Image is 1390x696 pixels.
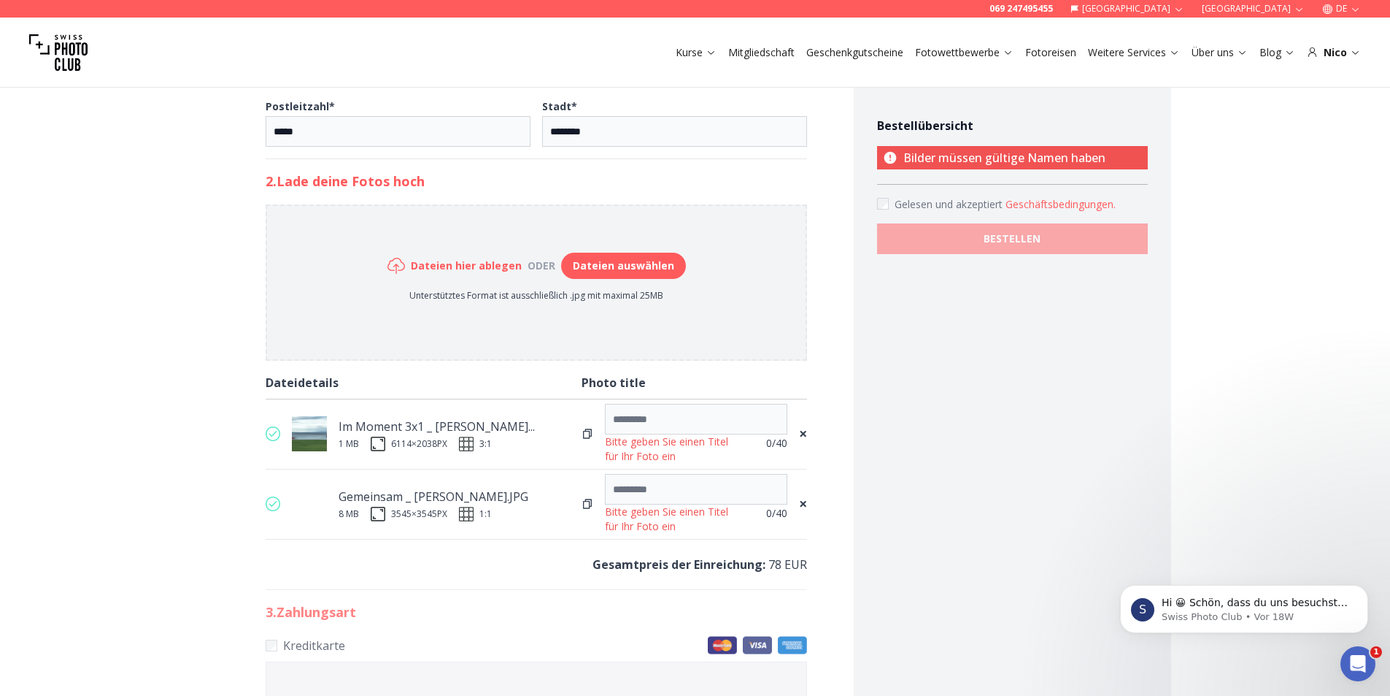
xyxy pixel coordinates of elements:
[29,23,88,82] img: Swiss photo club
[766,506,787,521] span: 0 /40
[1259,45,1295,60] a: Blog
[1192,45,1248,60] a: Über uns
[909,42,1019,63] button: Fotowettbewerbe
[479,438,492,450] span: 3:1
[895,197,1005,211] span: Gelesen und akzeptiert
[1082,42,1186,63] button: Weitere Services
[1254,42,1301,63] button: Blog
[1088,45,1180,60] a: Weitere Services
[722,42,800,63] button: Mitgliedschaft
[799,494,807,514] span: ×
[877,146,1148,169] p: Bilder müssen gültige Namen haben
[292,486,327,521] img: thumb
[292,416,327,451] img: thumb
[1370,646,1382,658] span: 1
[1340,646,1375,681] iframe: Intercom live chat
[339,438,359,450] div: 1 MB
[989,3,1053,15] a: 069 247495455
[391,508,447,520] div: 3545 × 3545 PX
[605,435,742,464] div: Bitte geben Sie einen Titel für Ihr Foto ein
[411,259,522,273] h6: Dateien hier ablegen
[459,507,474,521] img: ratio
[339,508,359,520] div: 8 MB
[542,99,577,113] b: Stadt *
[877,117,1148,134] h4: Bestellübersicht
[877,198,889,210] input: Accept terms
[1186,42,1254,63] button: Über uns
[266,427,280,441] img: valid
[915,45,1013,60] a: Fotowettbewerbe
[266,171,807,191] h2: 2. Lade deine Fotos hoch
[339,486,528,507] div: Gemeinsam _ [PERSON_NAME].JPG
[339,416,535,437] div: Im Moment 3x1 _ [PERSON_NAME]...
[877,223,1148,254] button: BESTELLEN
[1019,42,1082,63] button: Fotoreisen
[728,45,795,60] a: Mitgliedschaft
[605,505,742,534] div: Bitte geben Sie einen Titel für Ihr Foto ein
[266,116,530,147] input: Postleitzahl*
[799,424,807,444] span: ×
[592,557,765,573] b: Gesamtpreis der Einreichung :
[371,437,385,451] img: size
[561,253,686,279] button: Dateien auswählen
[582,372,807,393] div: Photo title
[266,99,335,113] b: Postleitzahl *
[266,372,582,393] div: Dateidetails
[391,438,447,450] div: 6114 × 2038 PX
[266,554,807,575] p: 78 EUR
[371,507,385,521] img: size
[459,437,474,451] img: ratio
[479,508,492,520] span: 1:1
[522,259,561,273] div: oder
[1098,554,1390,657] iframe: Intercom notifications Nachricht
[800,42,909,63] button: Geschenkgutscheine
[670,42,722,63] button: Kurse
[766,436,787,451] span: 0 /40
[1307,45,1361,60] div: Nico
[1025,45,1076,60] a: Fotoreisen
[266,497,280,511] img: valid
[1005,197,1116,212] button: Accept termsGelesen und akzeptiert
[542,116,807,147] input: Stadt*
[387,290,686,302] p: Unterstütztes Format ist ausschließlich .jpg mit maximal 25MB
[806,45,903,60] a: Geschenkgutscheine
[984,232,1040,246] b: BESTELLEN
[676,45,717,60] a: Kurse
